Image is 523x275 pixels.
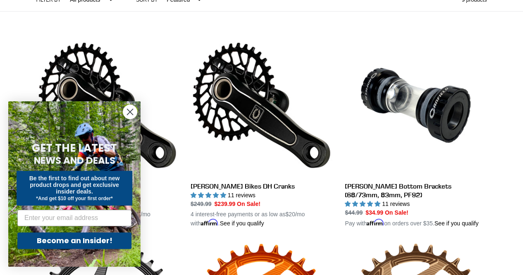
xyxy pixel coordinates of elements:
span: *And get $10 off your first order* [36,196,112,201]
span: Be the first to find out about new product drops and get exclusive insider deals. [29,175,120,195]
input: Enter your email address [17,210,131,226]
span: NEWS AND DEALS [34,154,115,167]
button: Close dialog [123,105,137,119]
span: GET THE LATEST [32,141,117,155]
button: Become an Insider! [17,232,131,249]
